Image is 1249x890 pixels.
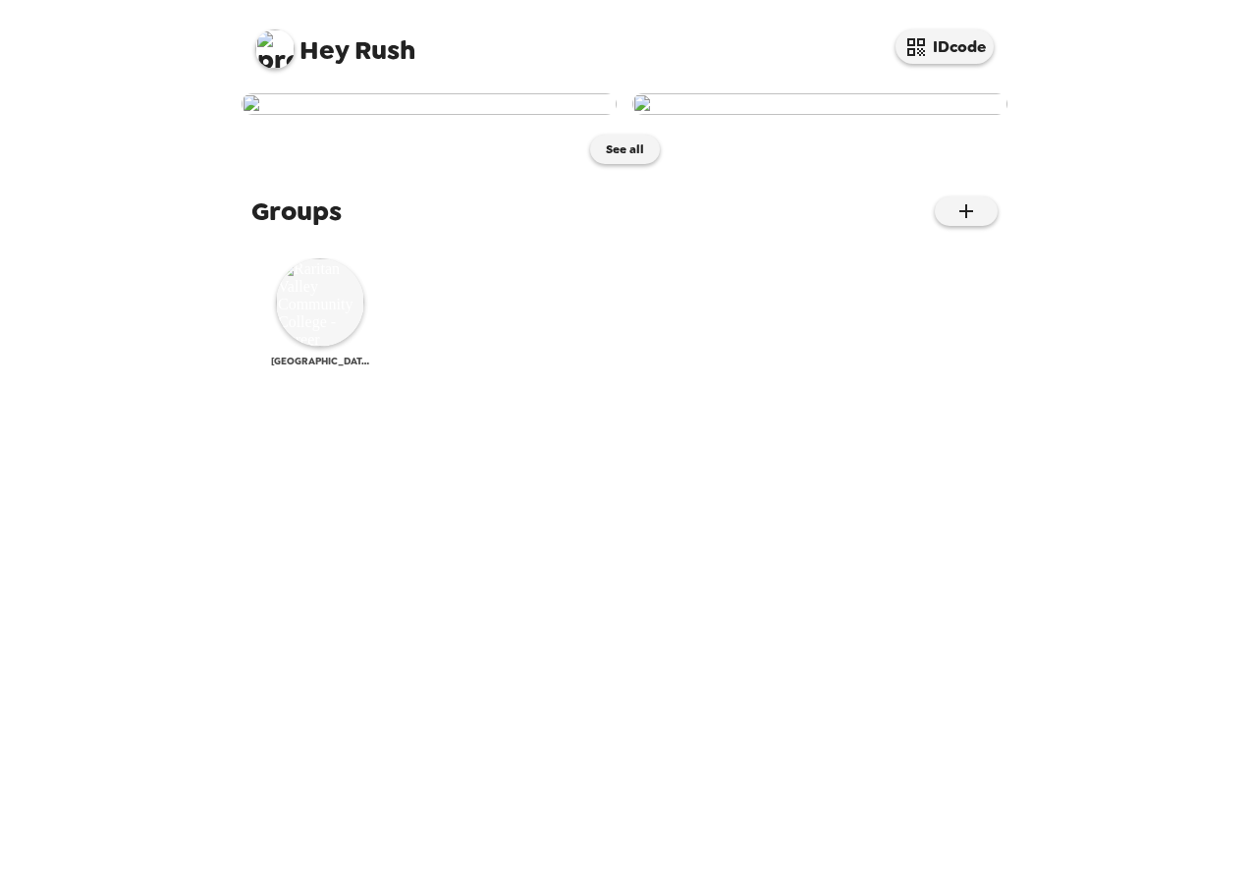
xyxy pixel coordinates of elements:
img: user-281050 [632,93,1007,115]
img: Raritan Valley Community College - Career Services [276,258,364,347]
button: See all [590,135,660,164]
button: IDcode [896,29,994,64]
span: [GEOGRAPHIC_DATA] - Career Services [271,355,369,367]
span: Groups [251,194,342,229]
span: Rush [255,20,415,64]
span: Hey [299,32,349,68]
img: profile pic [255,29,295,69]
img: user-281060 [242,93,617,115]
